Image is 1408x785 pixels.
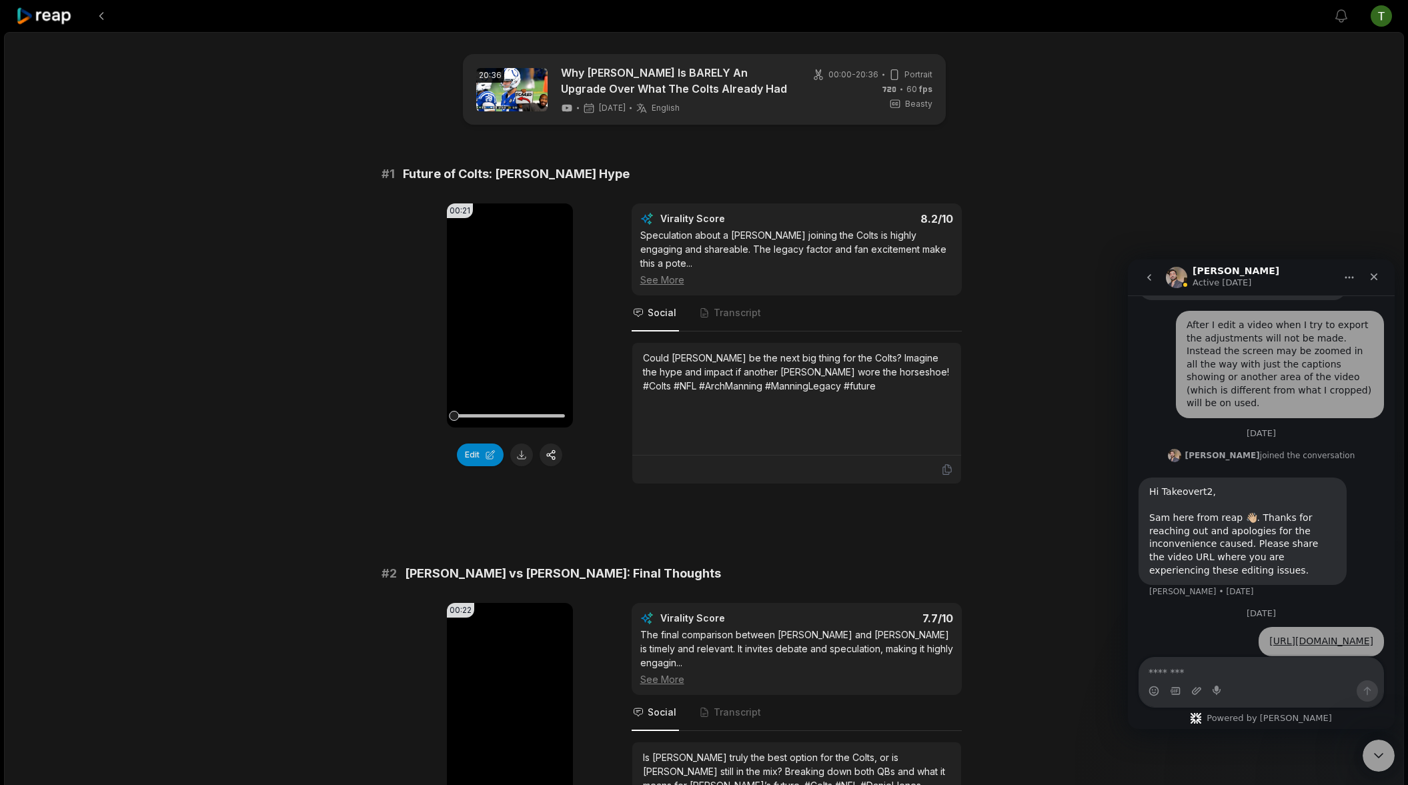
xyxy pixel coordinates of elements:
span: 00:00 - 20:36 [828,69,878,81]
span: # 1 [382,165,395,183]
div: Virality Score [660,212,804,225]
div: 8.2 /10 [810,212,953,225]
span: fps [919,84,932,94]
div: Could [PERSON_NAME] be the next big thing for the Colts? Imagine the hype and impact if another [... [643,351,950,393]
span: Social [648,306,676,319]
span: Social [648,706,676,719]
button: Edit [457,444,504,466]
div: See More [640,273,953,287]
div: See More [640,672,953,686]
span: 60 [906,83,932,95]
span: Transcript [714,306,761,319]
a: Why [PERSON_NAME] Is BARELY An Upgrade Over What The Colts Already Had [561,65,791,97]
iframe: Intercom live chat [1363,740,1395,772]
span: [PERSON_NAME] vs [PERSON_NAME]: Final Thoughts [405,564,721,583]
span: Future of Colts: [PERSON_NAME] Hype [403,165,630,183]
span: Beasty [905,98,932,110]
div: The final comparison between [PERSON_NAME] and [PERSON_NAME] is timely and relevant. It invites d... [640,628,953,686]
div: 7.7 /10 [810,612,953,625]
video: Your browser does not support mp4 format. [447,203,573,428]
span: # 2 [382,564,397,583]
div: Virality Score [660,612,804,625]
span: English [652,103,680,113]
div: Speculation about a [PERSON_NAME] joining the Colts is highly engaging and shareable. The legacy ... [640,228,953,287]
span: Transcript [714,706,761,719]
nav: Tabs [632,695,962,731]
iframe: Intercom live chat [1128,259,1395,729]
span: [DATE] [599,103,626,113]
nav: Tabs [632,295,962,331]
span: Portrait [904,69,932,81]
